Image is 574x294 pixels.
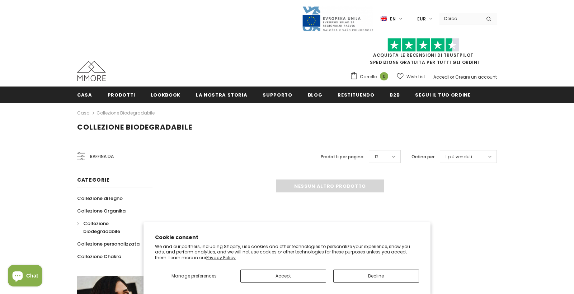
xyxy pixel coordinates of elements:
a: B2B [390,87,400,103]
a: Creare un account [455,74,497,80]
label: Prodotti per pagina [321,153,363,160]
button: Manage preferences [155,270,233,283]
a: Javni Razpis [302,15,373,22]
a: Restituendo [338,87,374,103]
a: Collezione biodegradabile [97,110,155,116]
span: SPEDIZIONE GRATUITA PER TUTTI GLI ORDINI [350,41,497,65]
span: Collezione Chakra [77,253,121,260]
span: Manage preferences [171,273,217,279]
span: 0 [380,72,388,80]
span: La nostra storia [196,92,247,98]
a: Blog [308,87,323,103]
span: Collezione biodegradabile [83,220,120,235]
a: supporto [263,87,292,103]
a: Prodotti [108,87,135,103]
a: Privacy Policy [206,255,236,261]
img: Casi MMORE [77,61,106,81]
a: Collezione biodegradabile [77,217,145,238]
span: Prodotti [108,92,135,98]
a: Casa [77,87,92,103]
a: Wish List [397,70,425,83]
span: Restituendo [338,92,374,98]
a: Carrello 0 [350,71,392,82]
button: Accept [240,270,326,283]
a: Collezione Chakra [77,250,121,263]
a: Collezione Organika [77,205,126,217]
span: Lookbook [151,92,180,98]
span: Blog [308,92,323,98]
a: Collezione di legno [77,192,123,205]
span: Segui il tuo ordine [415,92,470,98]
img: Javni Razpis [302,6,373,32]
input: Search Site [439,13,481,24]
span: Collezione di legno [77,195,123,202]
span: supporto [263,92,292,98]
a: La nostra storia [196,87,247,103]
a: Acquista le recensioni di TrustPilot [373,52,474,58]
button: Decline [333,270,419,283]
a: Lookbook [151,87,180,103]
span: or [450,74,454,80]
span: Wish List [406,73,425,80]
span: I più venduti [446,153,472,160]
a: Collezione personalizzata [77,238,140,250]
a: Segui il tuo ordine [415,87,470,103]
img: i-lang-1.png [381,16,387,22]
span: en [390,15,396,23]
span: EUR [417,15,426,23]
h2: Cookie consent [155,234,419,241]
span: Categorie [77,176,109,183]
span: Carrello [360,73,377,80]
inbox-online-store-chat: Shopify online store chat [6,265,44,288]
img: Fidati di Pilot Stars [387,38,459,52]
span: B2B [390,92,400,98]
label: Ordina per [411,153,434,160]
span: Collezione biodegradabile [77,122,192,132]
span: Collezione Organika [77,207,126,214]
span: Raffina da [90,153,114,160]
span: 12 [375,153,378,160]
p: We and our partners, including Shopify, use cookies and other technologies to personalize your ex... [155,244,419,261]
a: Casa [77,109,90,117]
span: Collezione personalizzata [77,241,140,247]
a: Accedi [433,74,449,80]
span: Casa [77,92,92,98]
